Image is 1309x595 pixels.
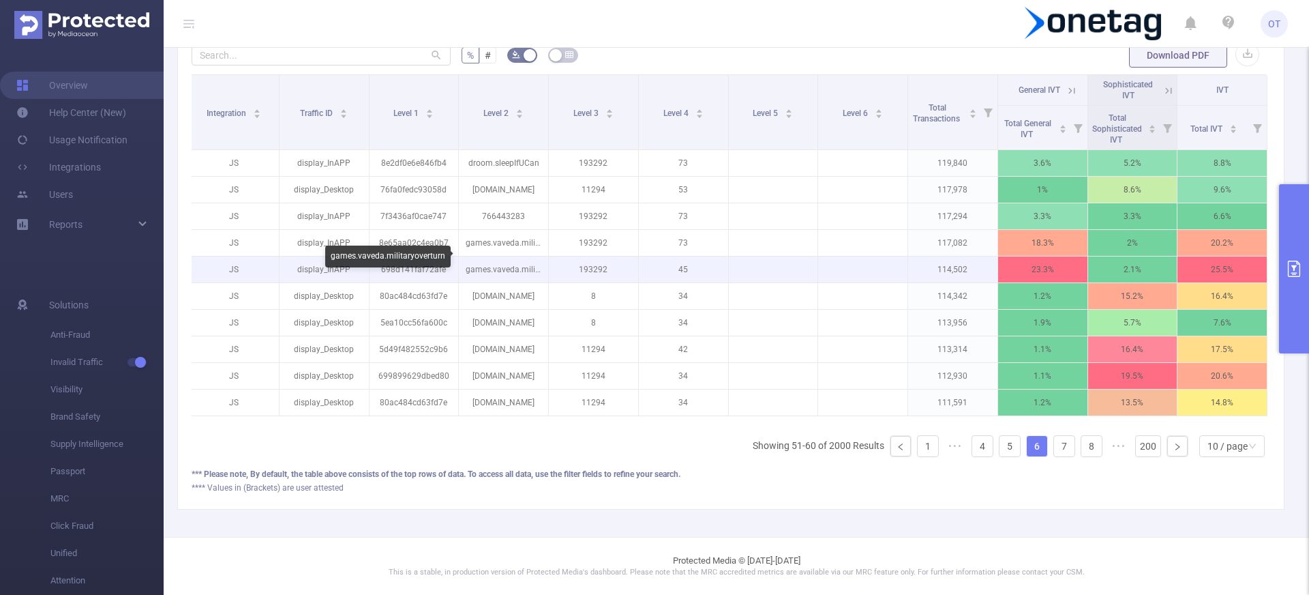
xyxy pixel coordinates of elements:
i: icon: caret-up [340,107,348,111]
p: 8.6% [1088,177,1177,203]
i: icon: caret-down [605,113,613,117]
p: 113,956 [908,310,997,336]
p: 20.2% [1177,230,1267,256]
p: [DOMAIN_NAME] [459,310,548,336]
p: 34 [639,283,728,309]
p: display_Desktop [280,283,369,309]
p: 16.4% [1177,283,1267,309]
span: Level 3 [573,108,601,118]
p: 8 [549,310,638,336]
p: 766443283 [459,203,548,229]
p: 19.5% [1088,363,1177,389]
i: icon: caret-down [1149,128,1156,132]
p: 114,342 [908,283,997,309]
p: 53 [639,177,728,203]
i: icon: caret-down [785,113,793,117]
span: Visibility [50,376,164,403]
p: 34 [639,363,728,389]
p: display_InAPP [280,230,369,256]
p: 7.6% [1177,310,1267,336]
div: Sort [785,107,793,115]
input: Search... [192,44,451,66]
span: OT [1268,10,1280,38]
p: 117,294 [908,203,997,229]
div: Sort [340,107,348,115]
span: Anti-Fraud [50,321,164,349]
a: Integrations [16,154,101,181]
a: Overview [16,72,88,99]
p: 117,082 [908,230,997,256]
p: JS [190,390,279,416]
p: 3.6% [998,150,1087,176]
p: 76fa0fedc93058d [370,177,459,203]
p: 25.5% [1177,257,1267,282]
p: [DOMAIN_NAME] [459,336,548,362]
span: Solutions [49,291,89,319]
p: 3.3% [1088,203,1177,229]
li: 4 [972,435,993,457]
p: 117,978 [908,177,997,203]
img: Protected Media [14,11,149,39]
p: display_Desktop [280,336,369,362]
i: icon: bg-colors [512,50,520,59]
p: 42 [639,336,728,362]
p: [DOMAIN_NAME] [459,363,548,389]
span: # [485,50,491,61]
span: Total Sophisticated IVT [1092,113,1142,145]
i: icon: caret-down [516,113,524,117]
p: 1.1% [998,363,1087,389]
p: 80ac484cd63fd7e [370,390,459,416]
i: icon: caret-up [426,107,434,111]
p: games.vaveda.militaryoverturn [459,257,548,282]
span: Total General IVT [1004,119,1051,139]
p: 16.4% [1088,336,1177,362]
p: 112,930 [908,363,997,389]
p: 3.3% [998,203,1087,229]
p: 14.8% [1177,390,1267,416]
div: Sort [1229,123,1237,131]
p: 193292 [549,257,638,282]
li: Next 5 Pages [1108,435,1130,457]
div: Sort [605,107,614,115]
p: JS [190,363,279,389]
i: icon: table [565,50,573,59]
p: 73 [639,230,728,256]
p: 1.2% [998,283,1087,309]
i: icon: caret-up [605,107,613,111]
div: Sort [253,107,261,115]
p: display_Desktop [280,363,369,389]
span: Integration [207,108,248,118]
p: JS [190,177,279,203]
span: ••• [944,435,966,457]
p: 20.6% [1177,363,1267,389]
i: Filter menu [1068,106,1087,149]
p: 5ea10cc56fa600c [370,310,459,336]
span: IVT [1216,85,1229,95]
p: JS [190,310,279,336]
p: 13.5% [1088,390,1177,416]
div: *** Please note, By default, the table above consists of the top rows of data. To access all data... [192,468,1270,480]
i: icon: caret-up [516,107,524,111]
p: 17.5% [1177,336,1267,362]
div: Sort [875,107,883,115]
p: games.vaveda.militaryoverturn [459,230,548,256]
span: Passport [50,458,164,485]
i: icon: right [1173,443,1182,451]
li: 5 [999,435,1021,457]
a: 5 [999,436,1020,456]
p: 1.9% [998,310,1087,336]
p: 7f3436af0cae747 [370,203,459,229]
span: Level 5 [753,108,780,118]
i: icon: caret-down [1229,128,1237,132]
i: icon: left [897,443,905,451]
a: Usage Notification [16,126,127,154]
p: 8e2df0e6e846fb4 [370,150,459,176]
p: display_InAPP [280,150,369,176]
p: JS [190,230,279,256]
div: Sort [425,107,434,115]
p: display_Desktop [280,177,369,203]
a: 200 [1136,436,1160,456]
p: 699899629dbed80 [370,363,459,389]
p: 193292 [549,230,638,256]
span: Level 2 [483,108,511,118]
